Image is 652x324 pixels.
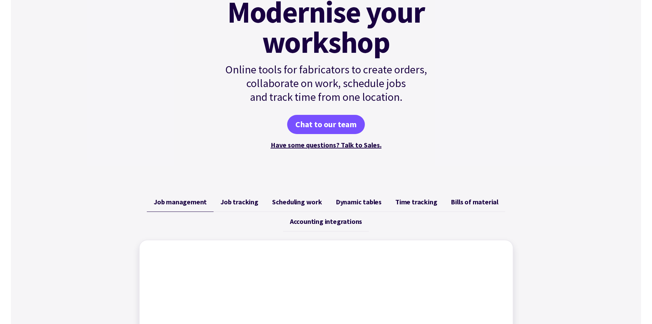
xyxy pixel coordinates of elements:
[395,198,437,206] span: Time tracking
[210,63,442,104] p: Online tools for fabricators to create orders, collaborate on work, schedule jobs and track time ...
[272,198,322,206] span: Scheduling work
[271,141,382,149] a: Have some questions? Talk to Sales.
[290,217,362,226] span: Accounting integrations
[538,250,652,324] iframe: Chat Widget
[451,198,498,206] span: Bills of material
[287,115,365,134] a: Chat to our team
[220,198,258,206] span: Job tracking
[336,198,382,206] span: Dynamic tables
[154,198,207,206] span: Job management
